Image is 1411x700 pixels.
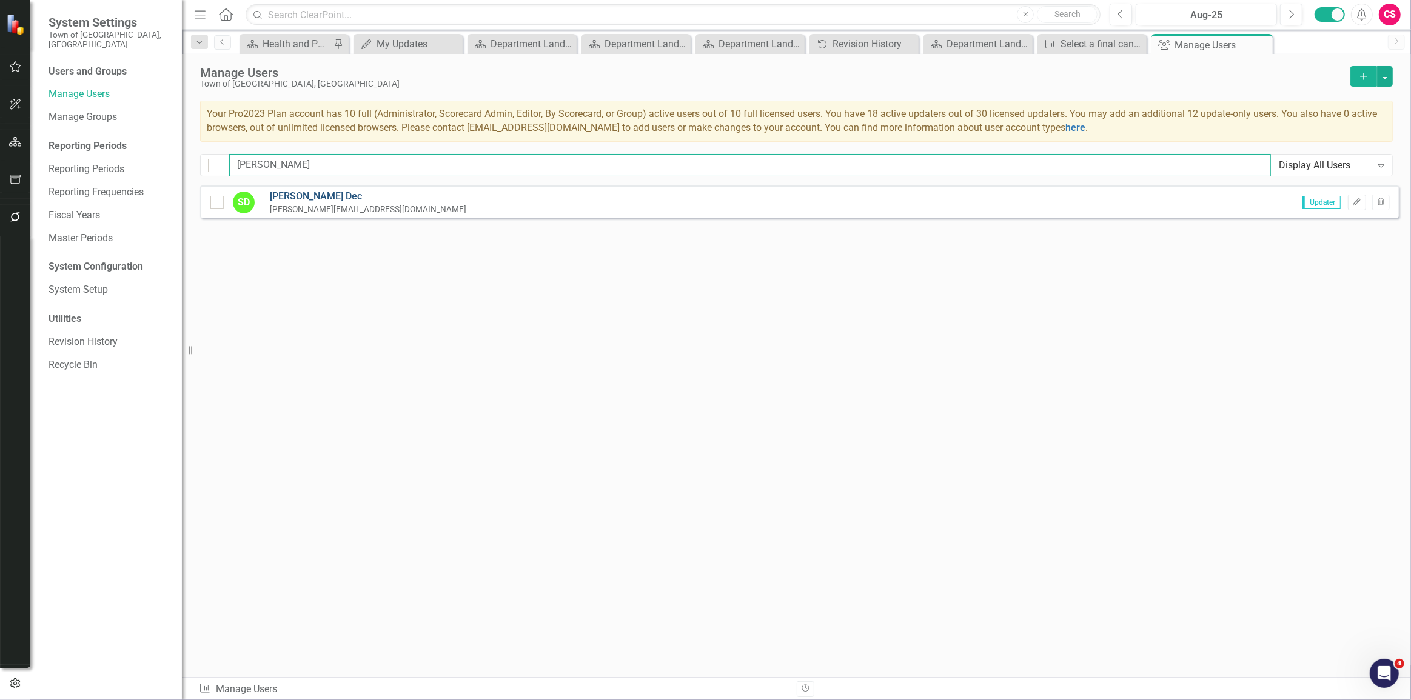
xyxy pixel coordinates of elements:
div: SD [233,192,255,213]
input: Search ClearPoint... [246,4,1101,25]
a: Select a final candidate [DATE] of the final interviews. [1041,36,1144,52]
input: Filter Users... [229,154,1271,176]
span: Updater [1302,196,1341,209]
a: [PERSON_NAME] Dec [270,190,466,204]
div: Department Landing Page [719,36,802,52]
div: Department Landing Page [605,36,688,52]
div: Manage Users [199,682,788,696]
span: Search [1054,9,1081,19]
a: Department Landing Page [585,36,688,52]
button: Aug-25 [1136,4,1277,25]
a: Manage Users [49,87,170,101]
a: Manage Groups [49,110,170,124]
button: CS [1379,4,1401,25]
span: 4 [1395,659,1404,668]
small: Town of [GEOGRAPHIC_DATA], [GEOGRAPHIC_DATA] [49,30,170,50]
div: Select a final candidate [DATE] of the final interviews. [1061,36,1144,52]
img: ClearPoint Strategy [5,13,28,36]
a: Recycle Bin [49,358,170,372]
div: Utilities [49,312,170,326]
div: Users and Groups [49,65,170,79]
a: Reporting Frequencies [49,185,170,199]
div: My Updates [377,36,460,52]
button: Search [1037,6,1098,23]
a: My Updates [357,36,460,52]
a: Reporting Periods [49,162,170,176]
div: Town of [GEOGRAPHIC_DATA], [GEOGRAPHIC_DATA] [200,79,1344,88]
a: Health and Public Safety [243,36,330,52]
a: Department Landing Page [927,36,1030,52]
div: Revision History [833,36,916,52]
div: Display All Users [1279,158,1372,172]
div: Manage Users [1175,38,1270,53]
div: [PERSON_NAME][EMAIL_ADDRESS][DOMAIN_NAME] [270,204,466,215]
a: Department Landing Page [471,36,574,52]
div: Aug-25 [1140,8,1273,22]
div: System Configuration [49,260,170,274]
a: Department Landing Page [699,36,802,52]
div: Reporting Periods [49,139,170,153]
a: Revision History [49,335,170,349]
div: Department Landing Page [491,36,574,52]
span: Your Pro2023 Plan account has 10 full (Administrator, Scorecard Admin, Editor, By Scorecard, or G... [207,108,1377,133]
a: System Setup [49,283,170,297]
div: Manage Users [200,66,1344,79]
iframe: Intercom live chat [1370,659,1399,688]
div: Department Landing Page [947,36,1030,52]
a: Fiscal Years [49,208,170,222]
div: Health and Public Safety [263,36,330,52]
a: Revision History [813,36,916,52]
a: here [1065,122,1085,133]
span: System Settings [49,15,170,30]
a: Master Periods [49,232,170,245]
